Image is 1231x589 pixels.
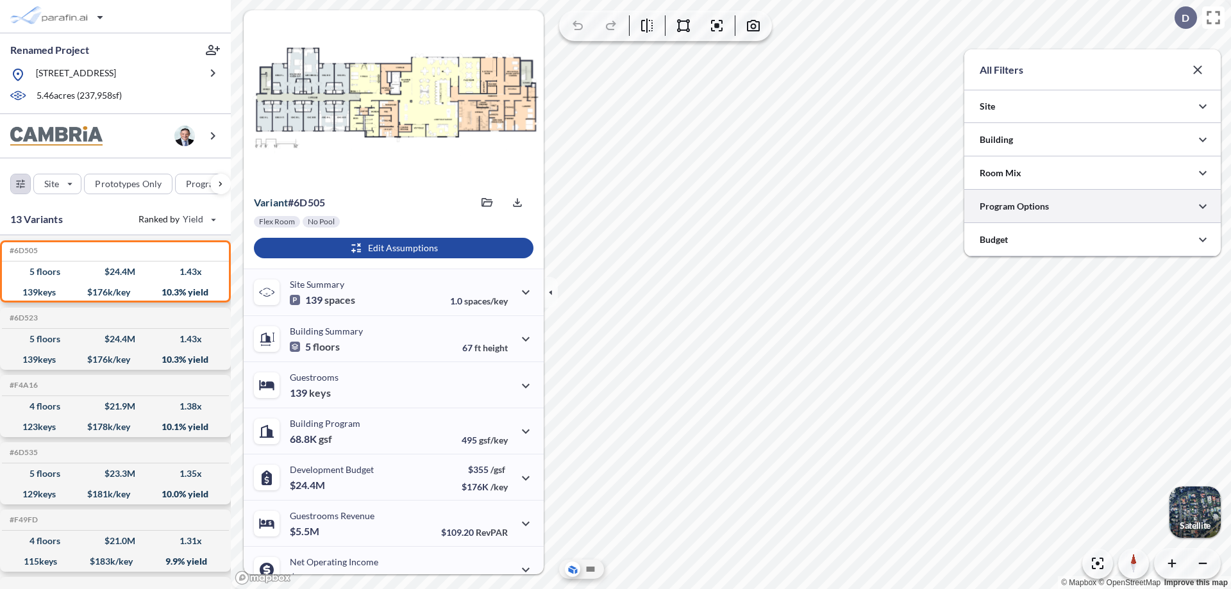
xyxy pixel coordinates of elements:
span: gsf [319,433,332,445]
a: Improve this map [1164,578,1228,587]
p: 5.46 acres ( 237,958 sf) [37,89,122,103]
p: Satellite [1180,520,1210,531]
a: OpenStreetMap [1098,578,1160,587]
h5: Click to copy the code [7,246,38,255]
span: keys [309,386,331,399]
p: Guestrooms Revenue [290,510,374,521]
p: Building Program [290,418,360,429]
span: Yield [183,213,204,226]
p: $5.5M [290,525,321,538]
span: spaces [324,294,355,306]
a: Mapbox [1061,578,1096,587]
p: Prototypes Only [95,178,162,190]
h5: Click to copy the code [7,448,38,457]
span: floors [313,340,340,353]
p: No Pool [308,217,335,227]
button: Site Plan [583,561,598,577]
p: Site [44,178,59,190]
p: 139 [290,294,355,306]
p: [STREET_ADDRESS] [36,67,116,83]
p: $2.5M [290,571,321,584]
span: /gsf [490,464,505,475]
button: Site [33,174,81,194]
p: Building [980,133,1013,146]
p: 13 Variants [10,212,63,227]
p: Site [980,100,995,113]
p: Room Mix [980,167,1021,179]
p: Site Summary [290,279,344,290]
h5: Click to copy the code [7,313,38,322]
p: 495 [462,435,508,445]
h5: Click to copy the code [7,515,38,524]
p: All Filters [980,62,1023,78]
p: 45.0% [453,573,508,584]
p: 67 [462,342,508,353]
button: Prototypes Only [84,174,172,194]
h5: Click to copy the code [7,381,38,390]
button: Ranked by Yield [128,209,224,229]
button: Switcher ImageSatellite [1169,486,1221,538]
button: Program [175,174,244,194]
span: margin [480,573,508,584]
p: $355 [462,464,508,475]
p: D [1182,12,1189,24]
button: Edit Assumptions [254,238,533,258]
p: Development Budget [290,464,374,475]
p: $24.4M [290,479,327,492]
a: Mapbox homepage [235,570,291,585]
p: Guestrooms [290,372,339,383]
p: Net Operating Income [290,556,378,567]
p: $109.20 [441,527,508,538]
img: user logo [174,126,195,146]
span: ft [474,342,481,353]
span: RevPAR [476,527,508,538]
p: Edit Assumptions [368,242,438,254]
span: Variant [254,196,288,208]
p: # 6d505 [254,196,325,209]
p: Flex Room [259,217,295,227]
p: 139 [290,386,331,399]
p: Budget [980,233,1008,246]
p: Renamed Project [10,43,89,57]
img: Switcher Image [1169,486,1221,538]
span: gsf/key [479,435,508,445]
span: /key [490,481,508,492]
span: spaces/key [464,295,508,306]
button: Aerial View [565,561,580,577]
img: BrandImage [10,126,103,146]
p: 5 [290,340,340,353]
p: Program [186,178,222,190]
p: 1.0 [450,295,508,306]
p: $176K [462,481,508,492]
span: height [483,342,508,353]
p: 68.8K [290,433,332,445]
p: Building Summary [290,326,363,336]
